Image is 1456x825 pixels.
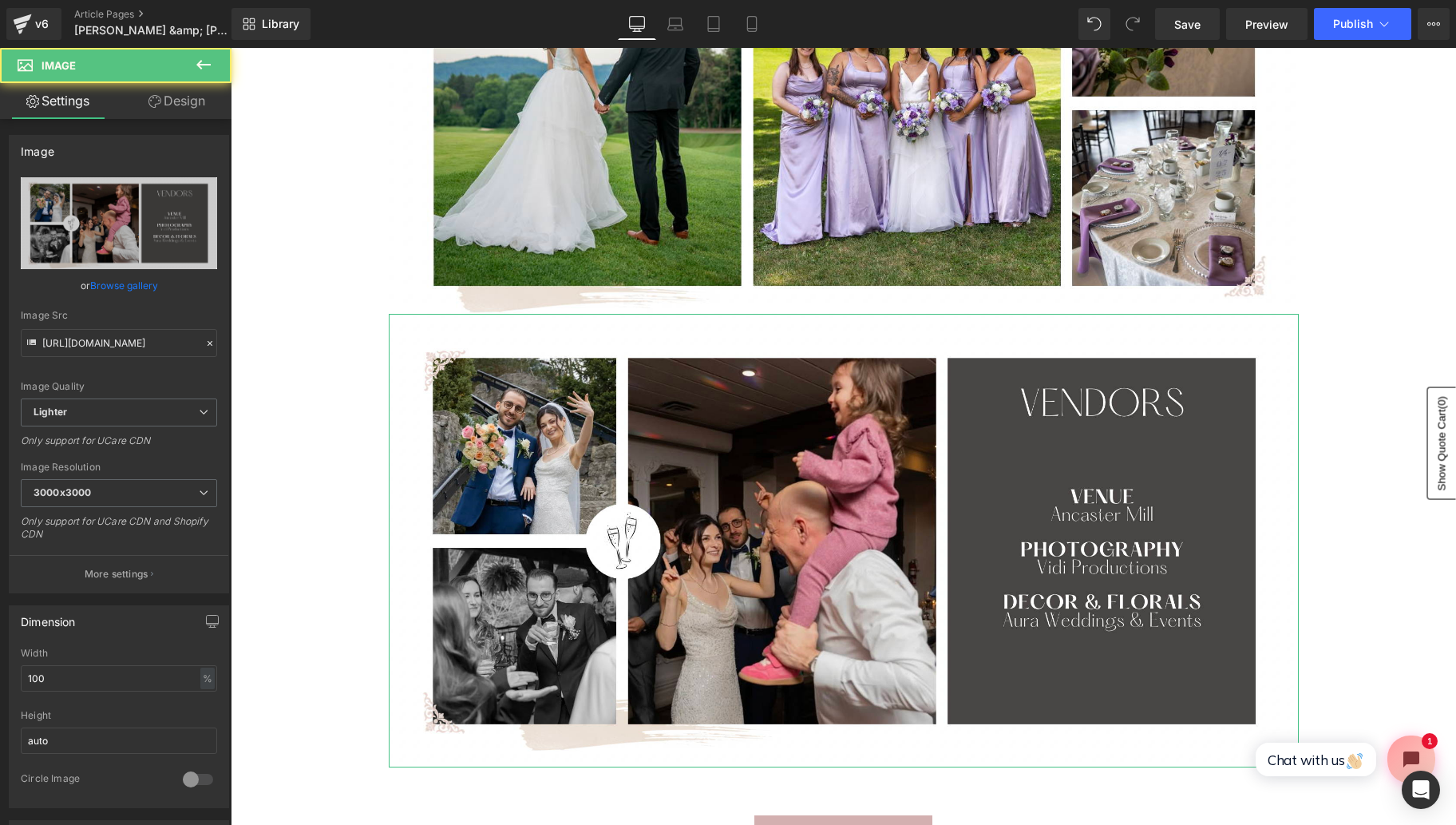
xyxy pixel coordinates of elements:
[524,767,702,807] a: back to portfolio
[21,515,217,551] div: Only support for UCare CDN and Shopify CDN
[1333,18,1373,30] span: Publish
[21,728,217,754] input: auto
[21,710,217,721] div: Height
[200,668,215,689] div: %
[21,772,167,789] div: Circle Image
[21,648,217,659] div: Width
[34,486,91,498] b: 3000x3000
[21,665,217,692] input: auto
[6,8,61,40] a: v6
[1078,8,1110,40] button: Undo
[1402,771,1440,809] div: Open Intercom Messenger
[1117,8,1149,40] button: Redo
[74,24,227,37] span: [PERSON_NAME] &amp; [PERSON_NAME]
[21,310,217,321] div: Image Src
[1226,8,1308,40] a: Preview
[733,8,771,40] a: Mobile
[1245,16,1288,33] span: Preview
[231,8,311,40] a: New Library
[21,462,217,473] div: Image Resolution
[21,136,54,158] div: Image
[42,59,76,72] span: Image
[1007,674,1218,749] iframe: Tidio Chat
[85,567,148,581] p: More settings
[32,14,52,34] div: v6
[74,8,258,21] a: Article Pages
[10,555,228,593] button: More settings
[1174,16,1201,33] span: Save
[119,83,235,119] a: Design
[1314,8,1411,40] button: Publish
[21,329,217,357] input: Link
[21,434,217,458] div: Only support for UCare CDN
[694,8,733,40] a: Tablet
[90,272,158,299] a: Browse gallery
[262,17,299,31] span: Library
[21,277,217,294] div: or
[618,8,656,40] a: Desktop
[1418,8,1450,40] button: More
[656,8,694,40] a: Laptop
[21,606,76,629] div: Dimension
[21,381,217,392] div: Image Quality
[34,406,67,418] b: Lighter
